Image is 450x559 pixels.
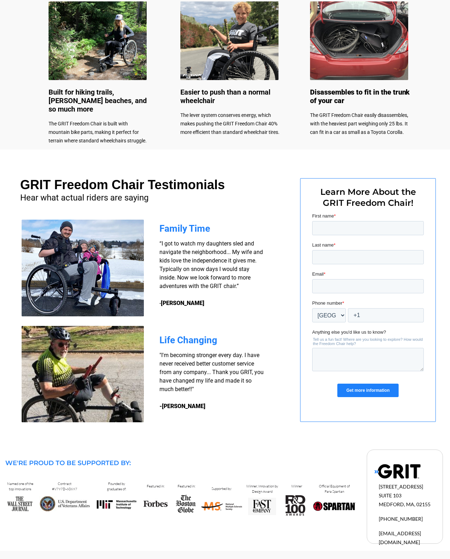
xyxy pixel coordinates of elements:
span: The lever system conserves energy, which makes pushing the GRIT Freedom Chair 40% more efficient ... [180,112,280,135]
span: Easier to push than a normal wheelchair [180,88,270,105]
span: Winner [291,484,302,489]
strong: -[PERSON_NAME] [159,403,206,410]
span: Disassembles to fit in the trunk of your car [310,88,410,105]
strong: [PERSON_NAME] [161,300,204,306]
span: The GRIT Freedom Chair easily disassembles, with the heaviest part weighing only 25 lbs. It can f... [310,112,408,135]
span: Named one of the top innovations [7,481,33,491]
span: The GRIT Freedom Chair is built with mountain bike parts, making it perfect for terrain where sta... [49,121,147,143]
iframe: Form 0 [312,213,424,405]
span: Hear what actual riders are saying [20,193,148,203]
span: Supported by: [212,486,232,491]
span: [EMAIL_ADDRESS][DOMAIN_NAME] [379,530,421,545]
span: Winner, Innovation by Design Award [246,484,278,494]
span: Learn More About the GRIT Freedom Chair! [320,187,416,208]
span: [PHONE_NUMBER] [379,516,423,522]
span: Family Time [159,223,210,234]
span: Built for hiking trails, [PERSON_NAME] beaches, and so much more [49,88,147,113]
span: “I got to watch my daughters sled and navigate the neighborhood... My wife and kids love the inde... [159,240,263,306]
span: Official Equipment of Para Spartan [319,484,350,494]
span: SUITE 103 [379,492,401,498]
span: MEDFORD, MA, 02155 [379,501,431,507]
span: Featured in: [178,484,195,489]
span: GRIT Freedom Chair Testimonials [20,177,225,192]
span: Life Changing [159,335,217,345]
span: Contract #V797D-60697 [52,481,77,491]
span: WE'RE PROUD TO BE SUPPORTED BY: [5,459,131,467]
span: "I'm becoming stronger every day. I have never received better customer service from any company.... [159,352,264,393]
span: Featured in: [147,484,164,489]
span: Founded by graduates of: [107,481,126,491]
span: [STREET_ADDRESS] [379,484,423,490]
